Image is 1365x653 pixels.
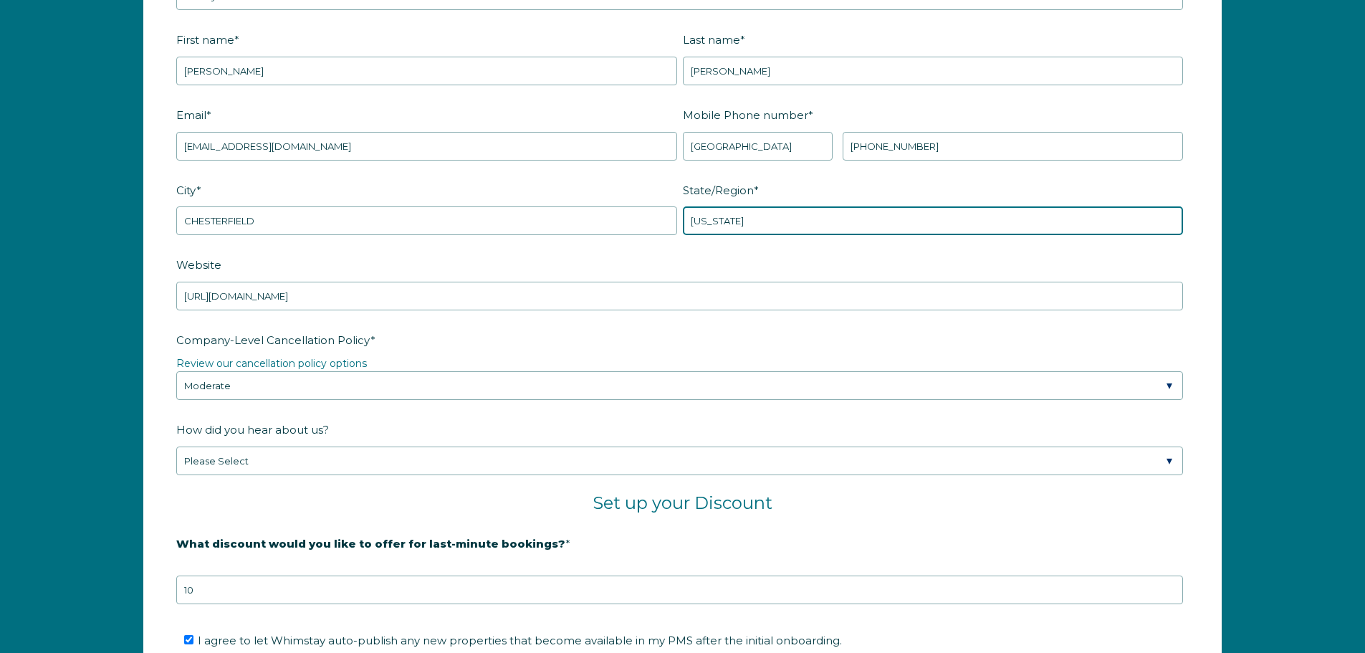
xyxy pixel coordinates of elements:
[176,357,367,370] a: Review our cancellation policy options
[176,329,370,351] span: Company-Level Cancellation Policy
[184,635,193,644] input: I agree to let Whimstay auto-publish any new properties that become available in my PMS after the...
[683,179,754,201] span: State/Region
[176,419,329,441] span: How did you hear about us?
[176,179,196,201] span: City
[176,254,221,276] span: Website
[683,29,740,51] span: Last name
[176,104,206,126] span: Email
[176,561,401,574] strong: 20% is recommended, minimum of 10%
[176,29,234,51] span: First name
[683,104,808,126] span: Mobile Phone number
[198,634,842,647] span: I agree to let Whimstay auto-publish any new properties that become available in my PMS after the...
[176,537,565,550] strong: What discount would you like to offer for last-minute bookings?
[593,492,772,513] span: Set up your Discount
